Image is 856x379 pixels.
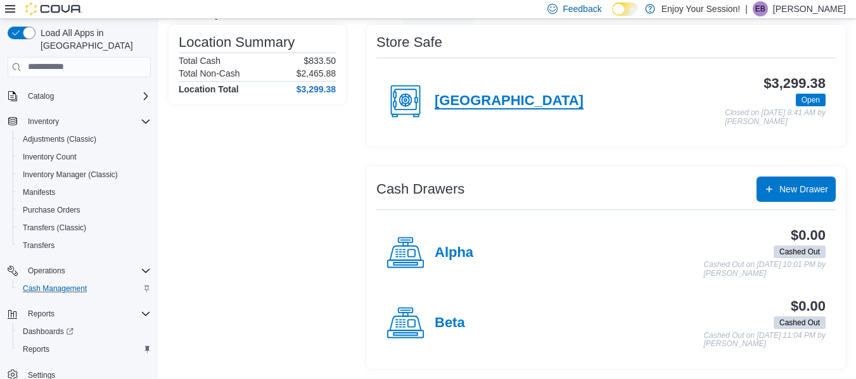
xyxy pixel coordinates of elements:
[23,114,64,129] button: Inventory
[774,245,826,258] span: Cashed Out
[773,1,846,16] p: [PERSON_NAME]
[802,94,820,106] span: Open
[179,56,220,66] h6: Total Cash
[23,152,77,162] span: Inventory Count
[23,240,54,251] span: Transfers
[23,187,55,197] span: Manifests
[725,109,826,126] p: Closed on [DATE] 8:41 AM by [PERSON_NAME]
[755,1,765,16] span: EB
[28,91,54,101] span: Catalog
[791,228,826,243] h3: $0.00
[18,220,91,235] a: Transfers (Classic)
[796,94,826,106] span: Open
[179,84,239,94] h4: Location Total
[303,56,336,66] p: $833.50
[179,68,240,78] h6: Total Non-Cash
[18,132,151,147] span: Adjustments (Classic)
[703,261,826,278] p: Cashed Out on [DATE] 10:01 PM by [PERSON_NAME]
[28,266,65,276] span: Operations
[703,332,826,349] p: Cashed Out on [DATE] 11:04 PM by [PERSON_NAME]
[28,116,59,127] span: Inventory
[25,3,82,15] img: Cova
[13,219,156,237] button: Transfers (Classic)
[23,170,118,180] span: Inventory Manager (Classic)
[23,344,49,354] span: Reports
[791,299,826,314] h3: $0.00
[563,3,601,15] span: Feedback
[779,317,820,328] span: Cashed Out
[376,35,442,50] h3: Store Safe
[179,35,295,50] h3: Location Summary
[23,283,87,294] span: Cash Management
[779,183,828,196] span: New Drawer
[18,342,151,357] span: Reports
[435,93,584,109] h4: [GEOGRAPHIC_DATA]
[753,1,768,16] div: Eve Bachmeier
[13,323,156,340] a: Dashboards
[13,166,156,183] button: Inventory Manager (Classic)
[18,281,151,296] span: Cash Management
[23,263,151,278] span: Operations
[23,205,80,215] span: Purchase Orders
[23,114,151,129] span: Inventory
[18,149,82,165] a: Inventory Count
[297,84,336,94] h4: $3,299.38
[23,223,86,233] span: Transfers (Classic)
[23,326,73,337] span: Dashboards
[23,306,151,321] span: Reports
[18,185,60,200] a: Manifests
[3,113,156,130] button: Inventory
[23,263,70,278] button: Operations
[18,220,151,235] span: Transfers (Classic)
[23,89,151,104] span: Catalog
[18,202,86,218] a: Purchase Orders
[18,342,54,357] a: Reports
[376,182,464,197] h3: Cash Drawers
[763,76,826,91] h3: $3,299.38
[28,309,54,319] span: Reports
[661,1,741,16] p: Enjoy Your Session!
[18,167,151,182] span: Inventory Manager (Classic)
[13,280,156,297] button: Cash Management
[13,201,156,219] button: Purchase Orders
[18,149,151,165] span: Inventory Count
[3,262,156,280] button: Operations
[35,27,151,52] span: Load All Apps in [GEOGRAPHIC_DATA]
[13,130,156,148] button: Adjustments (Classic)
[612,3,639,16] input: Dark Mode
[18,132,101,147] a: Adjustments (Classic)
[297,68,336,78] p: $2,465.88
[435,245,473,261] h4: Alpha
[23,306,60,321] button: Reports
[23,134,96,144] span: Adjustments (Classic)
[18,324,151,339] span: Dashboards
[13,237,156,254] button: Transfers
[13,148,156,166] button: Inventory Count
[13,183,156,201] button: Manifests
[3,87,156,105] button: Catalog
[18,202,151,218] span: Purchase Orders
[745,1,748,16] p: |
[18,238,151,253] span: Transfers
[18,281,92,296] a: Cash Management
[18,238,60,253] a: Transfers
[779,246,820,258] span: Cashed Out
[23,89,59,104] button: Catalog
[757,177,836,202] button: New Drawer
[18,185,151,200] span: Manifests
[3,305,156,323] button: Reports
[18,324,79,339] a: Dashboards
[774,316,826,329] span: Cashed Out
[13,340,156,358] button: Reports
[18,167,123,182] a: Inventory Manager (Classic)
[435,315,465,332] h4: Beta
